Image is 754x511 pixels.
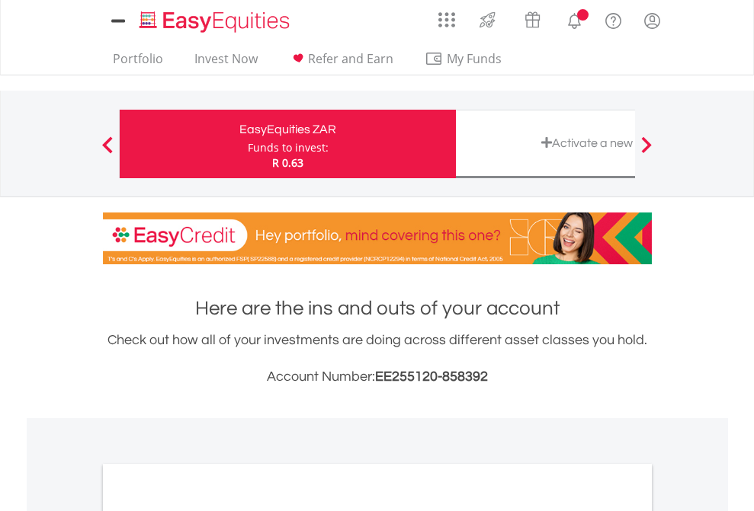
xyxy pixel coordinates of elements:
a: Home page [133,4,296,34]
a: Portfolio [107,51,169,75]
h1: Here are the ins and outs of your account [103,295,652,322]
a: My Profile [633,4,672,37]
div: Funds to invest: [248,140,329,155]
img: vouchers-v2.svg [520,8,545,32]
span: EE255120-858392 [375,369,488,384]
img: thrive-v2.svg [475,8,500,32]
a: Vouchers [510,4,555,32]
span: R 0.63 [272,155,303,170]
a: Refer and Earn [283,51,399,75]
a: Notifications [555,4,594,34]
div: Check out how all of your investments are doing across different asset classes you hold. [103,330,652,388]
span: My Funds [425,49,525,69]
img: grid-menu-icon.svg [438,11,455,28]
div: EasyEquities ZAR [129,119,447,140]
h3: Account Number: [103,366,652,388]
a: FAQ's and Support [594,4,633,34]
span: Refer and Earn [308,50,393,67]
a: Invest Now [188,51,264,75]
img: EasyCredit Promotion Banner [103,212,652,264]
a: AppsGrid [428,4,465,28]
img: EasyEquities_Logo.png [136,9,296,34]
